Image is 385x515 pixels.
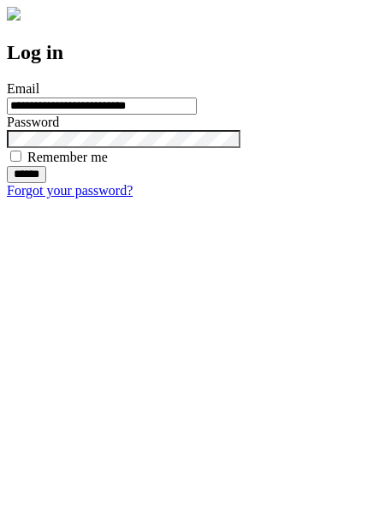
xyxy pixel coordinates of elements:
[7,7,21,21] img: logo-4e3dc11c47720685a147b03b5a06dd966a58ff35d612b21f08c02c0306f2b779.png
[7,115,59,129] label: Password
[7,183,133,198] a: Forgot your password?
[27,150,108,164] label: Remember me
[7,41,378,64] h2: Log in
[7,81,39,96] label: Email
